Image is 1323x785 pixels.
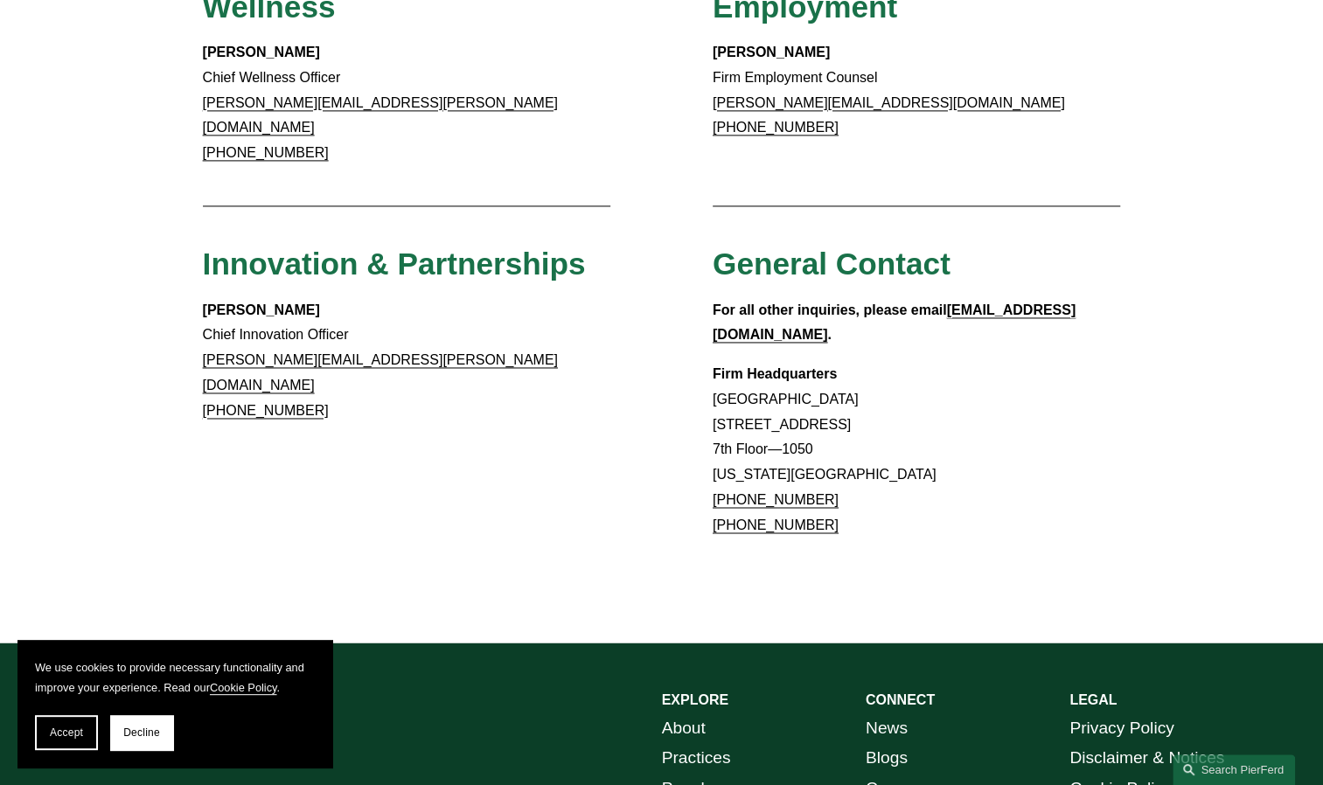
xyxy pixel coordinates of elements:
strong: [PERSON_NAME] [713,45,830,59]
a: [PERSON_NAME][EMAIL_ADDRESS][PERSON_NAME][DOMAIN_NAME] [203,352,558,392]
button: Accept [35,715,98,750]
p: We use cookies to provide necessary functionality and improve your experience. Read our . [35,657,315,698]
strong: . [827,327,831,342]
p: Chief Innovation Officer [203,298,611,424]
span: Accept [50,726,83,739]
a: Practices [662,742,731,773]
a: [PERSON_NAME][EMAIL_ADDRESS][DOMAIN_NAME] [713,95,1065,110]
a: Blogs [866,742,908,773]
strong: [PERSON_NAME] [203,302,320,317]
strong: EXPLORE [662,691,728,706]
a: About [662,712,706,743]
a: [PHONE_NUMBER] [203,403,329,418]
a: News [866,712,908,743]
strong: LEGAL [1069,691,1117,706]
a: [PHONE_NUMBER] [713,120,839,135]
section: Cookie banner [17,640,332,768]
a: Search this site [1173,754,1295,785]
button: Decline [110,715,173,750]
strong: [PERSON_NAME] [203,45,320,59]
strong: Firm Headquarters [713,366,837,381]
a: [PHONE_NUMBER] [713,518,839,532]
p: [GEOGRAPHIC_DATA] [STREET_ADDRESS] 7th Floor—1050 [US_STATE][GEOGRAPHIC_DATA] [713,362,1121,538]
span: General Contact [713,247,950,281]
a: Disclaimer & Notices [1069,742,1224,773]
a: Privacy Policy [1069,712,1173,743]
span: Innovation & Partnerships [203,247,586,281]
a: Cookie Policy [210,681,277,694]
span: Decline [123,726,160,739]
a: [PHONE_NUMBER] [203,145,329,160]
p: Firm Employment Counsel [713,40,1121,141]
strong: For all other inquiries, please email [713,302,947,317]
strong: CONNECT [866,691,935,706]
a: [PHONE_NUMBER] [713,492,839,507]
p: Chief Wellness Officer [203,40,611,166]
a: [PERSON_NAME][EMAIL_ADDRESS][PERSON_NAME][DOMAIN_NAME] [203,95,558,135]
